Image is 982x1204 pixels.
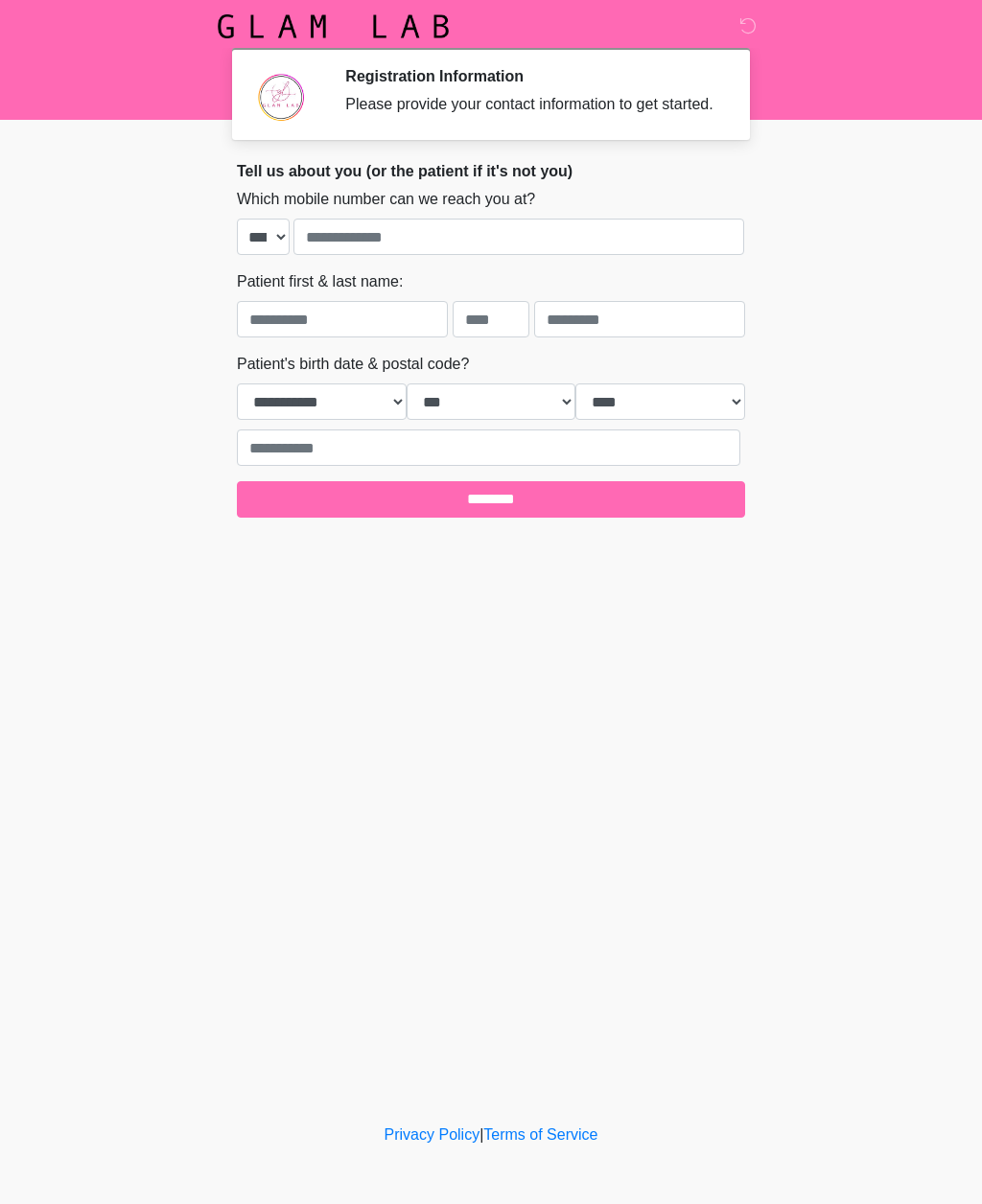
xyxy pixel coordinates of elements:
label: Patient first & last name: [237,270,403,293]
img: Agent Avatar [251,67,309,125]
img: Glam Lab Logo [218,14,449,38]
a: Terms of Service [483,1126,597,1143]
div: Please provide your contact information to get started. [345,93,716,116]
a: Privacy Policy [385,1126,480,1143]
label: Patient's birth date & postal code? [237,353,469,376]
h2: Registration Information [345,67,716,85]
a: | [479,1126,483,1143]
h2: Tell us about you (or the patient if it's not you) [237,162,745,180]
label: Which mobile number can we reach you at? [237,188,535,211]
